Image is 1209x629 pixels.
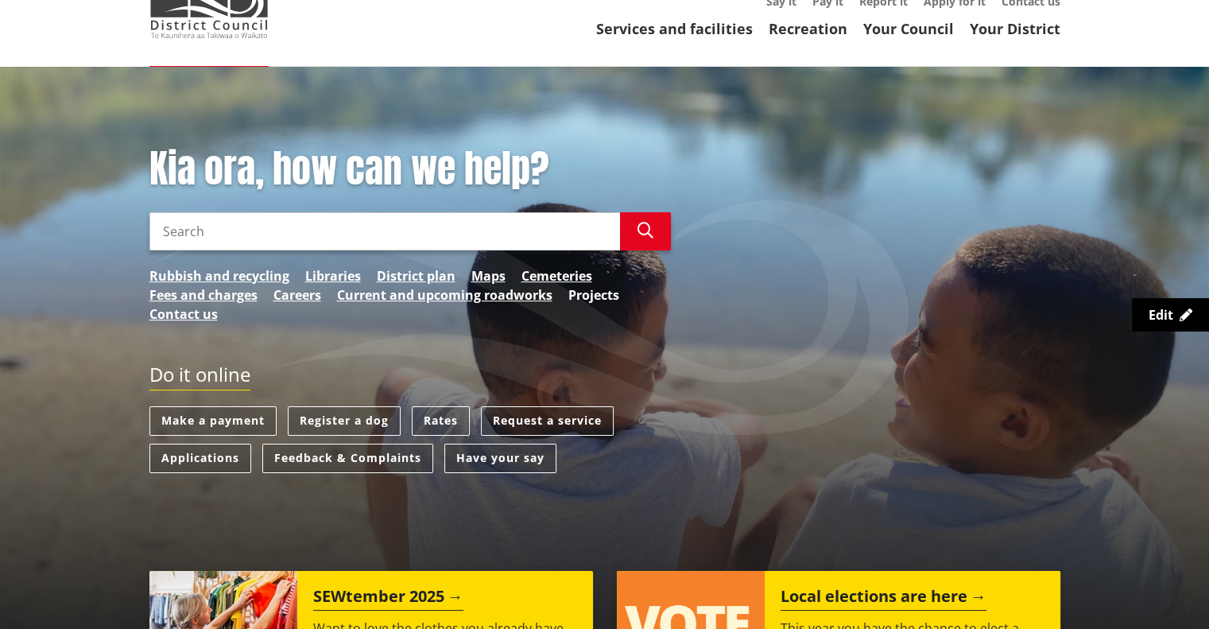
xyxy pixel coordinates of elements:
a: Contact us [149,305,218,324]
a: Cemeteries [521,266,592,285]
a: Feedback & Complaints [262,444,433,473]
a: Projects [568,285,619,305]
a: Request a service [481,406,614,436]
a: Libraries [305,266,361,285]
a: Recreation [769,19,847,38]
a: Current and upcoming roadworks [337,285,552,305]
a: Rubbish and recycling [149,266,289,285]
a: Your District [970,19,1060,38]
a: Careers [273,285,321,305]
a: Applications [149,444,251,473]
a: Have your say [444,444,556,473]
a: Fees and charges [149,285,258,305]
a: Edit [1132,298,1209,332]
a: Rates [412,406,470,436]
h2: Local elections are here [781,587,986,611]
iframe: Messenger Launcher [1136,562,1193,619]
input: Search input [149,212,620,250]
h2: SEWtember 2025 [313,587,463,611]
a: Services and facilities [596,19,753,38]
h2: Do it online [149,363,250,391]
h1: Kia ora, how can we help? [149,146,671,192]
a: Register a dog [288,406,401,436]
a: Your Council [863,19,954,38]
a: Maps [471,266,506,285]
a: District plan [377,266,455,285]
a: Make a payment [149,406,277,436]
span: Edit [1149,306,1173,324]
